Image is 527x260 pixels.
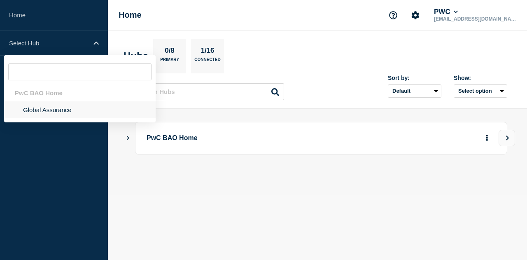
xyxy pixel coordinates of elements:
button: More actions [482,131,492,146]
button: Select option [454,84,507,98]
button: PWC [432,8,459,16]
div: Show: [454,75,507,81]
p: Connected [194,57,220,66]
h2: Hubs [124,50,148,62]
p: 0/8 [162,47,178,57]
p: [EMAIL_ADDRESS][DOMAIN_NAME] [432,16,518,22]
p: Primary [160,57,179,66]
button: View [499,130,515,146]
h1: Home [119,10,142,20]
input: Search Hubs [128,83,284,100]
p: 1/16 [198,47,217,57]
p: PwC BAO Home [147,131,359,146]
button: Account settings [407,7,424,24]
div: Sort by: [388,75,441,81]
select: Sort by [388,84,441,98]
button: Show Connected Hubs [126,135,130,141]
button: Support [385,7,402,24]
p: Select Hub [9,40,88,47]
li: Global Assurance [4,101,156,118]
div: PwC BAO Home [4,84,156,101]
